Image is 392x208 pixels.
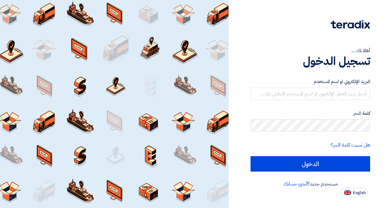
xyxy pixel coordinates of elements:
a: هل نسيت كلمة السر؟ [331,141,370,149]
span: English [353,191,366,195]
div: مستخدم جديد؟ [251,180,370,188]
a: أنشئ حسابك [283,180,308,188]
input: أدخل بريد العمل الإلكتروني او اسم المستخدم الخاص بك ... [251,88,370,100]
h1: تسجيل الدخول [251,54,370,68]
img: en-US.png [344,190,351,195]
input: الدخول [251,156,370,172]
label: كلمة السر [251,110,370,117]
img: Teradix logo [331,20,370,29]
label: البريد الإلكتروني او اسم المستخدم [251,78,370,85]
button: English [341,188,368,198]
div: أهلا بك ... [251,47,370,54]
